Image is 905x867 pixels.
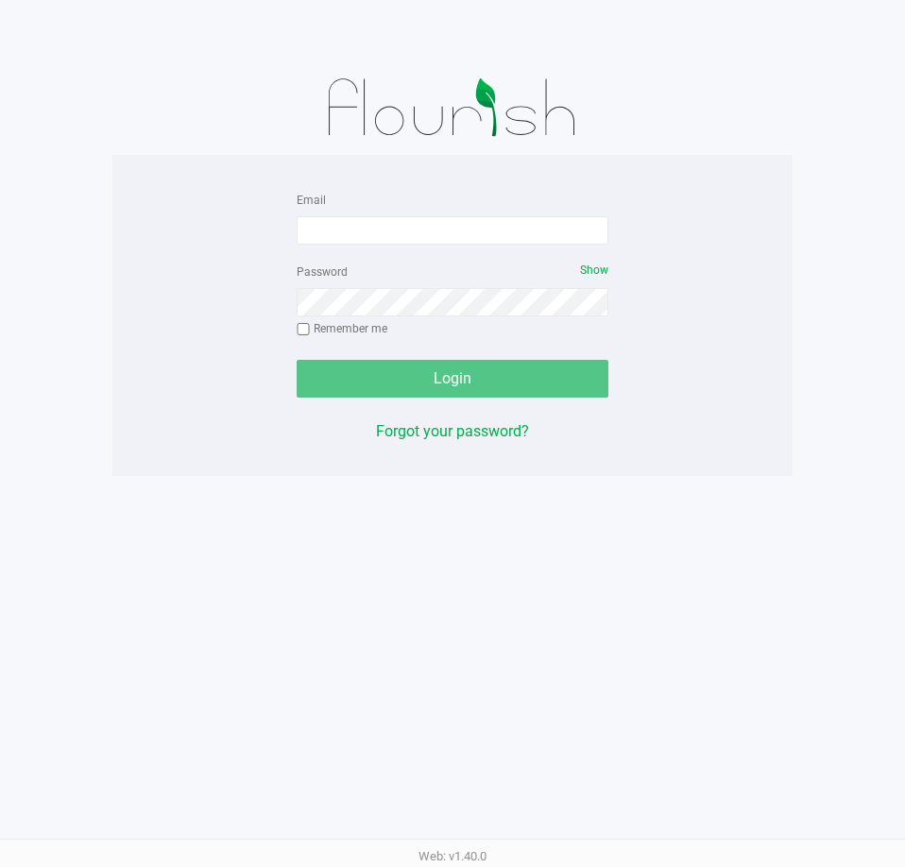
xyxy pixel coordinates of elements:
[297,323,310,336] input: Remember me
[297,192,326,209] label: Email
[376,420,529,443] button: Forgot your password?
[297,263,348,280] label: Password
[418,849,487,863] span: Web: v1.40.0
[580,263,608,277] span: Show
[297,320,387,337] label: Remember me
